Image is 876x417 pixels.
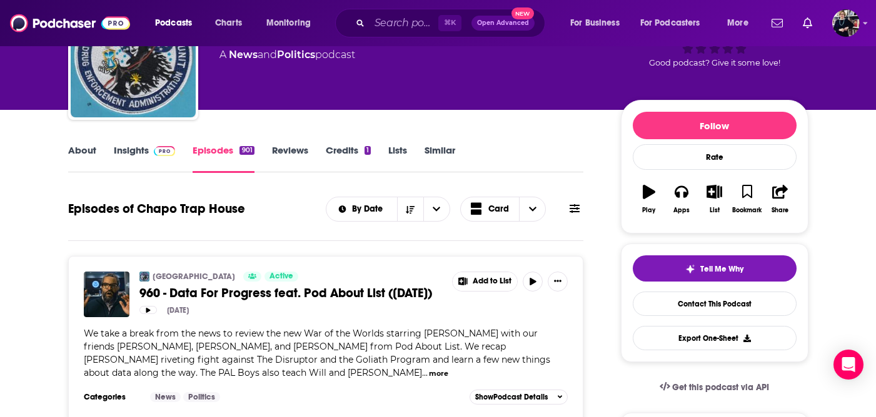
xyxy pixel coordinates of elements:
[665,177,698,222] button: Apps
[633,292,797,316] a: Contact This Podcast
[673,207,690,214] div: Apps
[183,392,220,402] a: Politics
[277,49,315,61] a: Politics
[650,372,780,403] a: Get this podcast via API
[347,9,557,37] div: Search podcasts, credits, & more...
[139,272,149,282] img: Chapo Trap House
[832,9,860,37] span: Logged in as ndewey
[139,285,432,301] span: 960 - Data For Progress feat. Pod About List ([DATE])
[453,272,518,291] button: Show More Button
[219,47,355,62] div: A podcast
[471,16,535,31] button: Open AdvancedNew
[229,49,258,61] a: News
[326,144,371,173] a: Credits1
[649,58,780,67] span: Good podcast? Give it some love!
[239,146,254,155] div: 901
[84,272,129,317] img: 960 - Data For Progress feat. Pod About List (8/14/25)
[772,207,788,214] div: Share
[718,13,764,33] button: open menu
[767,12,788,34] a: Show notifications dropdown
[798,12,817,34] a: Show notifications dropdown
[68,144,96,173] a: About
[370,13,438,33] input: Search podcasts, credits, & more...
[326,205,397,213] button: open menu
[570,14,620,32] span: For Business
[68,201,245,217] h1: Episodes of Chapo Trap House
[258,13,327,33] button: open menu
[477,20,529,26] span: Open Advanced
[264,272,298,282] a: Active
[150,392,181,402] a: News
[473,277,511,286] span: Add to List
[833,350,863,380] div: Open Intercom Messenger
[832,9,860,37] button: Show profile menu
[460,197,546,222] button: Choose View
[633,177,665,222] button: Play
[146,13,208,33] button: open menu
[710,207,720,214] div: List
[640,14,700,32] span: For Podcasters
[488,205,509,213] span: Card
[672,382,769,393] span: Get this podcast via API
[700,264,743,274] span: Tell Me Why
[429,368,448,379] button: more
[114,144,176,173] a: InsightsPodchaser Pro
[352,205,387,213] span: By Date
[167,306,189,315] div: [DATE]
[731,177,763,222] button: Bookmark
[84,328,550,378] span: We take a break from the news to review the new War of the Worlds starring [PERSON_NAME] with our...
[727,14,748,32] span: More
[698,177,730,222] button: List
[832,9,860,37] img: User Profile
[633,326,797,350] button: Export One-Sheet
[272,144,308,173] a: Reviews
[732,207,762,214] div: Bookmark
[685,264,695,274] img: tell me why sparkle
[365,146,371,155] div: 1
[397,197,423,221] button: Sort Direction
[326,197,450,222] h2: Choose List sort
[215,14,242,32] span: Charts
[193,144,254,173] a: Episodes901
[153,272,235,282] a: [GEOGRAPHIC_DATA]
[258,49,277,61] span: and
[642,207,655,214] div: Play
[633,144,797,170] div: Rate
[154,146,176,156] img: Podchaser Pro
[84,392,140,402] h3: Categories
[423,197,450,221] button: open menu
[207,13,249,33] a: Charts
[633,255,797,282] button: tell me why sparkleTell Me Why
[470,390,568,405] button: ShowPodcast Details
[475,393,548,401] span: Show Podcast Details
[511,7,534,19] span: New
[422,367,428,378] span: ...
[10,11,130,35] img: Podchaser - Follow, Share and Rate Podcasts
[763,177,796,222] button: Share
[155,14,192,32] span: Podcasts
[561,13,635,33] button: open menu
[269,270,293,283] span: Active
[633,112,797,139] button: Follow
[425,144,455,173] a: Similar
[266,14,311,32] span: Monitoring
[438,15,461,31] span: ⌘ K
[139,285,443,301] a: 960 - Data For Progress feat. Pod About List ([DATE])
[388,144,407,173] a: Lists
[632,13,718,33] button: open menu
[548,272,568,292] button: Show More Button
